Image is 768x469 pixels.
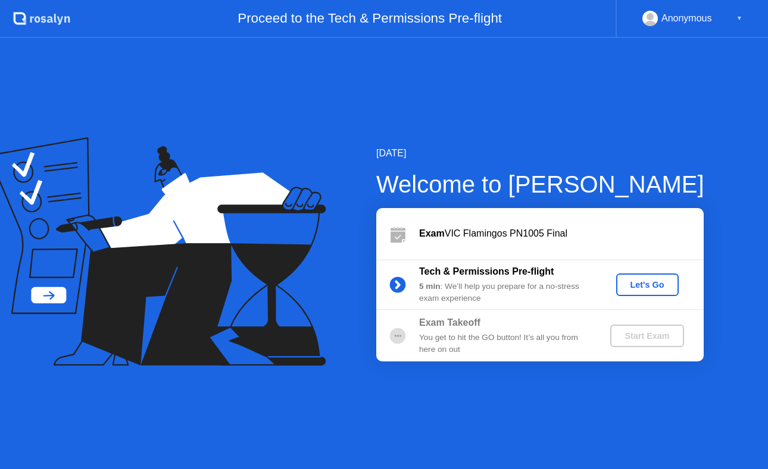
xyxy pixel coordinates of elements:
[419,226,704,241] div: VIC Flamingos PN1005 Final
[661,11,712,26] div: Anonymous
[376,146,704,160] div: [DATE]
[419,266,554,276] b: Tech & Permissions Pre-flight
[419,317,480,328] b: Exam Takeoff
[616,273,679,296] button: Let's Go
[621,280,674,289] div: Let's Go
[376,166,704,202] div: Welcome to [PERSON_NAME]
[419,332,591,356] div: You get to hit the GO button! It’s all you from here on out
[419,281,591,305] div: : We’ll help you prepare for a no-stress exam experience
[615,331,679,341] div: Start Exam
[736,11,742,26] div: ▼
[419,228,445,238] b: Exam
[419,282,441,291] b: 5 min
[610,325,683,347] button: Start Exam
